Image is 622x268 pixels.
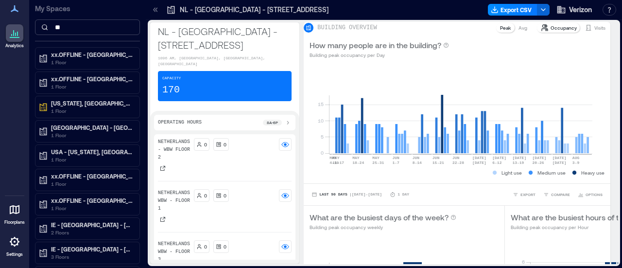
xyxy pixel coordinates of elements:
[586,192,603,197] span: OPTIONS
[224,192,226,199] p: 0
[553,156,567,160] text: [DATE]
[204,141,207,148] p: 0
[158,240,190,264] p: Netherlands WBW - Floor 3
[310,212,449,223] p: What are the busiest days of the week?
[51,107,133,115] p: 1 Floor
[158,138,190,161] p: Netherlands - WBW Floor 2
[493,161,502,165] text: 6-12
[521,259,524,265] tspan: 6
[553,161,567,165] text: [DATE]
[541,190,572,199] button: COMPARE
[158,189,190,213] p: Netherlands WBW - Floor 1
[352,156,360,160] text: MAY
[310,51,449,59] p: Building peak occupancy per Day
[224,243,226,250] p: 0
[572,161,580,165] text: 3-9
[321,134,324,140] tspan: 5
[158,55,292,67] p: 1096 AM, [GEOGRAPHIC_DATA], [GEOGRAPHIC_DATA], [GEOGRAPHIC_DATA]
[162,75,181,81] p: Capacity
[332,161,344,165] text: 11-17
[5,43,24,49] p: Analytics
[51,156,133,163] p: 1 Floor
[373,161,384,165] text: 25-31
[51,58,133,66] p: 1 Floor
[35,4,140,14] p: My Spaces
[393,156,400,160] text: JUN
[224,141,226,148] p: 0
[581,169,605,177] p: Heavy use
[533,156,547,160] text: [DATE]
[51,253,133,261] p: 3 Floors
[493,156,507,160] text: [DATE]
[180,5,328,15] p: NL - [GEOGRAPHIC_DATA] - [STREET_ADDRESS]
[551,192,570,197] span: COMPARE
[569,5,592,15] span: Verizon
[576,190,605,199] button: OPTIONS
[511,190,537,199] button: EXPORT
[310,190,384,199] button: Last 90 Days |[DATE]-[DATE]
[51,75,133,83] p: xx.OFFLINE - [GEOGRAPHIC_DATA] - [GEOGRAPHIC_DATA]: E2
[520,192,536,197] span: EXPORT
[501,169,522,177] p: Light use
[51,221,133,229] p: IE - [GEOGRAPHIC_DATA] - [GEOGRAPHIC_DATA]
[572,156,580,160] text: AUG
[472,161,486,165] text: [DATE]
[472,156,486,160] text: [DATE]
[432,161,444,165] text: 15-21
[162,83,180,97] p: 170
[553,2,595,18] button: Verizon
[500,24,511,32] p: Peak
[3,230,26,260] a: Settings
[594,24,605,32] p: Visits
[533,161,544,165] text: 20-26
[51,99,133,107] p: [US_STATE], [GEOGRAPHIC_DATA]: [STREET_ADDRESS]
[51,172,133,180] p: xx.OFFLINE - [GEOGRAPHIC_DATA] - [GEOGRAPHIC_DATA]: [GEOGRAPHIC_DATA]
[51,124,133,131] p: [GEOGRAPHIC_DATA] - [GEOGRAPHIC_DATA], [GEOGRAPHIC_DATA]
[4,219,25,225] p: Floorplans
[51,148,133,156] p: USA - [US_STATE], [GEOGRAPHIC_DATA]: 1095 Ave of the Americas
[329,161,339,165] text: 4-10
[513,156,527,160] text: [DATE]
[158,24,292,52] p: NL - [GEOGRAPHIC_DATA] - [STREET_ADDRESS]
[51,229,133,236] p: 2 Floors
[51,83,133,90] p: 1 Floor
[1,198,28,228] a: Floorplans
[267,120,278,125] p: 8a - 6p
[2,21,27,52] a: Analytics
[51,197,133,204] p: xx.OFFLINE - [GEOGRAPHIC_DATA] - [GEOGRAPHIC_DATA], [GEOGRAPHIC_DATA]
[51,131,133,139] p: 1 Floor
[518,24,527,32] p: Avg
[452,156,460,160] text: JUN
[432,156,440,160] text: JUN
[373,156,380,160] text: MAY
[158,119,202,126] p: Operating Hours
[317,24,377,32] p: BUILDING OVERVIEW
[310,39,441,51] p: How many people are in the building?
[318,101,324,107] tspan: 15
[51,51,133,58] p: xx.OFFLINE - [GEOGRAPHIC_DATA] - [GEOGRAPHIC_DATA]: [GEOGRAPHIC_DATA]
[6,251,23,257] p: Settings
[204,192,207,199] p: 0
[488,4,537,16] button: Export CSV
[321,150,324,156] tspan: 0
[51,204,133,212] p: 1 Floor
[332,156,340,160] text: MAY
[537,169,566,177] p: Medium use
[204,243,207,250] p: 0
[352,161,364,165] text: 18-24
[513,161,524,165] text: 13-19
[310,223,456,231] p: Building peak occupancy weekly
[51,180,133,188] p: 1 Floor
[393,161,400,165] text: 1-7
[51,245,133,253] p: IE - [GEOGRAPHIC_DATA] - [GEOGRAPHIC_DATA]
[413,156,420,160] text: JUN
[318,118,324,124] tspan: 10
[413,161,422,165] text: 8-14
[329,156,337,160] text: MAY
[551,24,577,32] p: Occupancy
[397,192,409,197] p: 1 Day
[452,161,464,165] text: 22-28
